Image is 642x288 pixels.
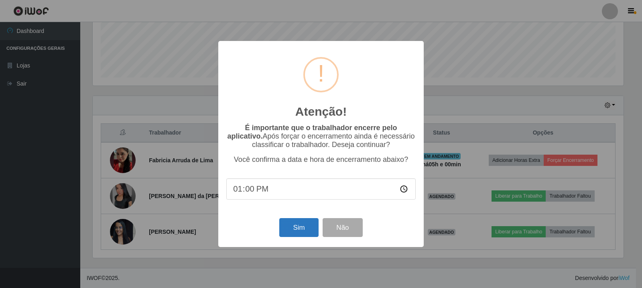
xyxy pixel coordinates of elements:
p: Você confirma a data e hora de encerramento abaixo? [226,155,416,164]
h2: Atenção! [295,104,347,119]
p: Após forçar o encerramento ainda é necessário classificar o trabalhador. Deseja continuar? [226,124,416,149]
button: Sim [279,218,318,237]
button: Não [323,218,362,237]
b: É importante que o trabalhador encerre pelo aplicativo. [227,124,397,140]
